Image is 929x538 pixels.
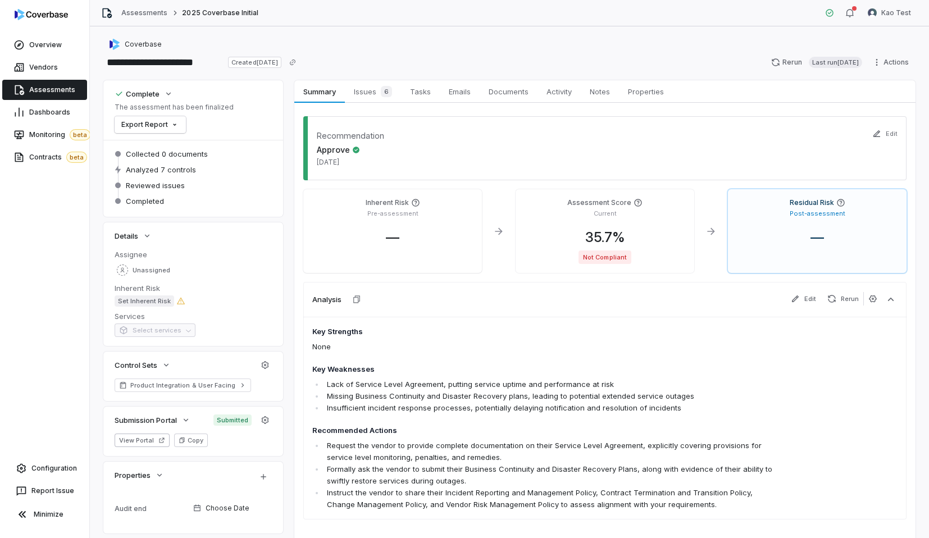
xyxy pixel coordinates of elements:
[869,122,901,145] button: Edit
[2,57,87,77] a: Vendors
[327,487,781,510] p: Instruct the vendor to share their Incident Reporting and Management Policy, Contract Termination...
[126,149,208,159] span: Collected 0 documents
[4,503,85,526] button: Minimize
[189,496,276,520] button: Choose Date
[115,231,138,241] span: Details
[299,84,340,99] span: Summary
[2,102,87,122] a: Dashboards
[542,84,576,99] span: Activity
[34,510,63,519] span: Minimize
[381,86,392,97] span: 6
[115,89,160,99] div: Complete
[115,470,151,480] span: Properties
[324,379,780,390] li: Lack of Service Level Agreement, putting service uptime and performance at risk
[115,311,272,321] dt: Services
[126,196,164,206] span: Completed
[111,226,155,246] button: Details
[29,129,90,140] span: Monitoring
[594,209,617,218] p: Current
[585,84,614,99] span: Notes
[802,229,833,245] span: —
[809,57,862,68] span: Last run [DATE]
[70,129,90,140] span: beta
[790,198,834,207] h4: Residual Risk
[213,414,252,426] span: Submitted
[312,364,781,375] h4: Key Weaknesses
[861,4,918,21] button: Kao Test avatarKao Test
[126,165,196,175] span: Analyzed 7 controls
[2,147,87,167] a: Contractsbeta
[111,465,167,485] button: Properties
[174,434,208,447] button: Copy
[115,295,174,307] span: Set Inherent Risk
[764,54,869,71] button: RerunLast run[DATE]
[324,402,780,414] li: Insufficient incident response processes, potentially delaying notification and resolution of inc...
[317,158,360,167] span: [DATE]
[115,379,251,392] a: Product Integration & User Facing
[312,341,781,353] p: None
[115,360,157,370] span: Control Sets
[2,125,87,145] a: Monitoringbeta
[206,504,249,513] span: Choose Date
[367,209,418,218] p: Pre-assessment
[115,249,272,259] dt: Assignee
[126,180,185,190] span: Reviewed issues
[29,40,62,49] span: Overview
[786,292,821,306] button: Edit
[15,9,68,20] img: logo-D7KZi-bG.svg
[115,116,186,133] button: Export Report
[324,390,780,402] li: Missing Business Continuity and Disaster Recovery plans, leading to potential extended service ou...
[115,415,177,425] span: Submission Portal
[29,85,75,94] span: Assessments
[125,40,162,49] span: Coverbase
[406,84,435,99] span: Tasks
[29,63,58,72] span: Vendors
[579,250,631,264] span: Not Compliant
[130,381,235,390] span: Product Integration & User Facing
[349,84,397,99] span: Issues
[111,84,176,104] button: Complete
[327,463,781,487] p: Formally ask the vendor to submit their Business Continuity and Disaster Recovery Plans, along wi...
[366,198,409,207] h4: Inherent Risk
[31,486,74,495] span: Report Issue
[115,434,170,447] button: View Portal
[444,84,475,99] span: Emails
[869,54,916,71] button: Actions
[29,152,87,163] span: Contracts
[567,198,631,207] h4: Assessment Score
[31,464,77,473] span: Configuration
[823,292,863,306] button: Rerun
[4,458,85,478] a: Configuration
[66,152,87,163] span: beta
[2,35,87,55] a: Overview
[121,8,167,17] a: Assessments
[283,52,303,72] button: Copy link
[4,481,85,501] button: Report Issue
[312,425,781,436] h4: Recommended Actions
[327,440,781,463] p: Request the vendor to provide complete documentation on their Service Level Agreement, explicitly...
[576,229,634,245] span: 35.7 %
[111,355,174,375] button: Control Sets
[312,294,341,304] h3: Analysis
[317,144,360,156] span: Approve
[868,8,877,17] img: Kao Test avatar
[484,84,533,99] span: Documents
[377,229,408,245] span: —
[133,266,170,275] span: Unassigned
[623,84,668,99] span: Properties
[2,80,87,100] a: Assessments
[106,34,165,54] button: https://coverbase.ai/Coverbase
[312,326,781,338] h4: Key Strengths
[228,57,281,68] span: Created [DATE]
[317,130,384,142] dt: Recommendation
[881,8,911,17] span: Kao Test
[111,410,194,430] button: Submission Portal
[115,283,272,293] dt: Inherent Risk
[790,209,845,218] p: Post-assessment
[29,108,70,117] span: Dashboards
[182,8,258,17] span: 2025 Coverbase Initial
[115,504,189,513] div: Audit end
[115,103,234,112] p: The assessment has been finalized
